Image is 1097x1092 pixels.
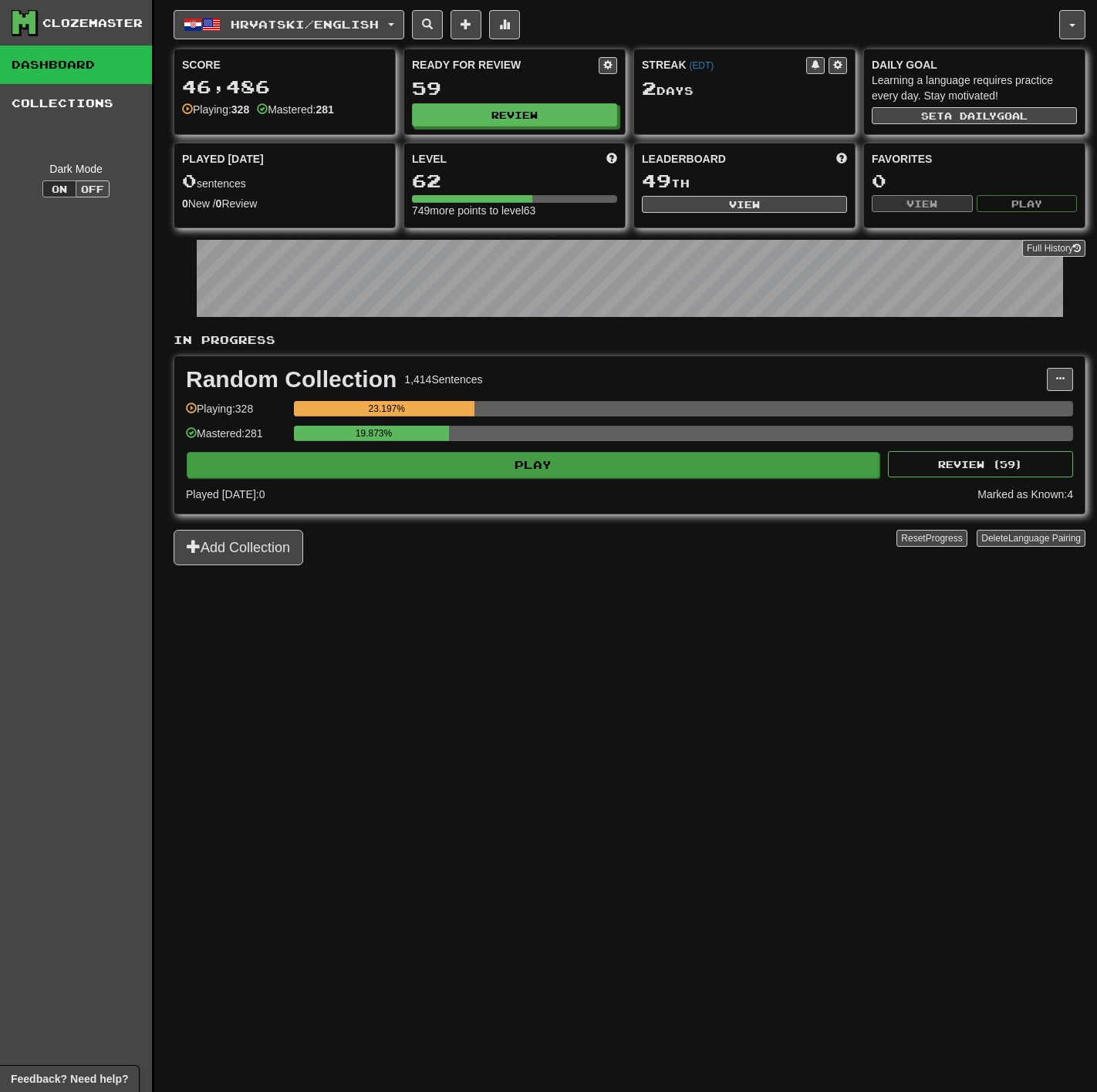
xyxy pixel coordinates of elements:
[944,110,997,121] span: a daily
[451,10,481,39] button: Add sentence to collection
[76,180,110,197] button: Off
[642,196,847,213] button: View
[412,103,617,126] button: Review
[412,79,617,98] div: 59
[872,57,1077,72] div: Daily Goal
[186,426,286,451] div: Mastered: 281
[872,151,1077,167] div: Favorites
[299,401,474,416] div: 23.197%
[642,170,671,191] span: 49
[182,77,387,96] div: 46,486
[489,10,520,39] button: More stats
[412,10,443,39] button: Search sentences
[231,18,379,31] span: Hrvatski / English
[926,533,963,544] span: Progress
[872,72,1077,103] div: Learning a language requires practice every day. Stay motivated!
[1008,533,1081,544] span: Language Pairing
[186,368,397,391] div: Random Collection
[187,452,879,478] button: Play
[182,197,188,210] strong: 0
[174,10,404,39] button: Hrvatski/English
[316,103,333,116] strong: 281
[836,151,847,167] span: This week in points, UTC
[642,79,847,99] div: Day s
[977,487,1073,502] div: Marked as Known: 4
[642,151,726,167] span: Leaderboard
[896,530,967,547] button: ResetProgress
[12,161,140,177] div: Dark Mode
[412,57,599,72] div: Ready for Review
[404,372,482,387] div: 1,414 Sentences
[257,102,334,117] div: Mastered:
[182,57,387,72] div: Score
[642,57,806,72] div: Streak
[412,151,447,167] span: Level
[872,195,973,212] button: View
[872,171,1077,190] div: 0
[174,530,303,565] button: Add Collection
[689,60,714,71] a: (EDT)
[182,170,197,191] span: 0
[174,332,1085,348] p: In Progress
[299,426,448,441] div: 19.873%
[412,203,617,218] div: 749 more points to level 63
[412,171,617,190] div: 62
[186,488,265,501] span: Played [DATE]: 0
[977,530,1085,547] button: DeleteLanguage Pairing
[182,151,264,167] span: Played [DATE]
[606,151,617,167] span: Score more points to level up
[42,15,143,31] div: Clozemaster
[11,1071,128,1087] span: Open feedback widget
[216,197,222,210] strong: 0
[42,180,76,197] button: On
[888,451,1073,477] button: Review (59)
[1022,240,1085,257] a: Full History
[642,77,657,99] span: 2
[977,195,1078,212] button: Play
[182,102,249,117] div: Playing:
[186,401,286,426] div: Playing: 328
[642,171,847,191] div: th
[231,103,249,116] strong: 328
[872,107,1077,124] button: Seta dailygoal
[182,171,387,191] div: sentences
[182,196,387,211] div: New / Review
